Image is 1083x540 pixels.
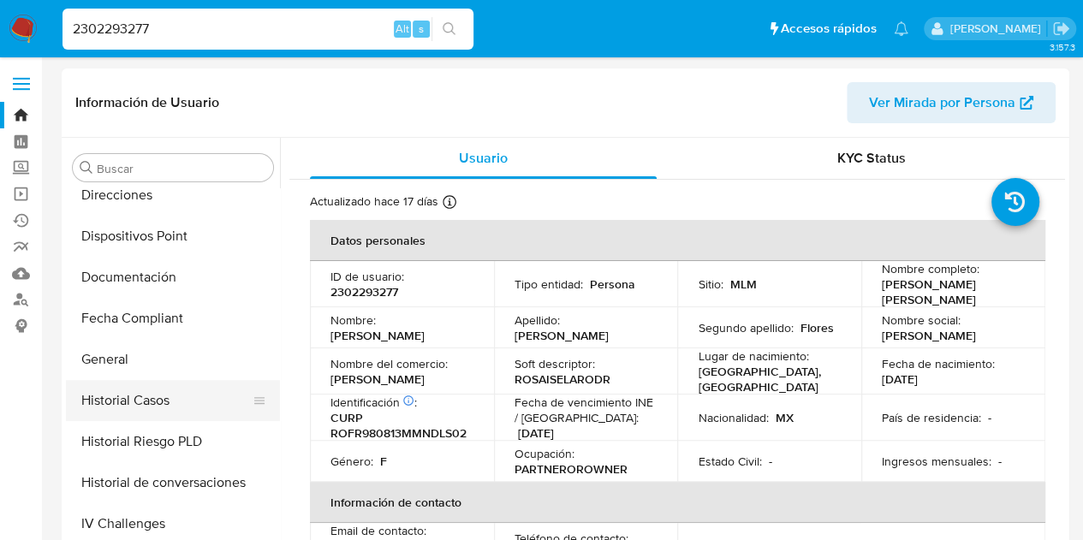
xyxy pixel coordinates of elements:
[998,454,1002,469] p: -
[66,216,280,257] button: Dispositivos Point
[518,425,554,441] p: [DATE]
[698,348,808,364] p: Lugar de nacimiento :
[515,371,610,387] p: ROSAISELARODR
[396,21,409,37] span: Alt
[431,17,467,41] button: search-icon
[66,421,280,462] button: Historial Riesgo PLD
[698,454,761,469] p: Estado Civil :
[380,454,387,469] p: F
[515,446,574,461] p: Ocupación :
[775,410,793,425] p: MX
[330,356,448,371] p: Nombre del comercio :
[459,148,508,168] span: Usuario
[698,320,793,335] p: Segundo apellido :
[882,371,918,387] p: [DATE]
[330,269,404,284] p: ID de usuario :
[330,371,425,387] p: [PERSON_NAME]
[62,18,473,40] input: Buscar usuario o caso...
[882,276,1018,307] p: [PERSON_NAME] [PERSON_NAME]
[330,328,425,343] p: [PERSON_NAME]
[698,410,768,425] p: Nacionalidad :
[729,276,756,292] p: MLM
[330,312,376,328] p: Nombre :
[837,148,906,168] span: KYC Status
[515,276,583,292] p: Tipo entidad :
[894,21,908,36] a: Notificaciones
[515,312,560,328] p: Apellido :
[590,276,635,292] p: Persona
[310,193,438,210] p: Actualizado hace 17 días
[66,257,280,298] button: Documentación
[310,482,1045,523] th: Información de contacto
[949,21,1046,37] p: marianathalie.grajeda@mercadolibre.com.mx
[515,328,609,343] p: [PERSON_NAME]
[869,82,1015,123] span: Ver Mirada por Persona
[330,284,398,300] p: 2302293277
[66,298,280,339] button: Fecha Compliant
[330,410,467,441] p: CURP ROFR980813MMNDLS02
[66,175,280,216] button: Direcciones
[80,161,93,175] button: Buscar
[882,454,991,469] p: Ingresos mensuales :
[330,395,417,410] p: Identificación :
[515,461,628,477] p: PARTNEROROWNER
[310,220,1045,261] th: Datos personales
[515,356,595,371] p: Soft descriptor :
[882,261,979,276] p: Nombre completo :
[698,276,723,292] p: Sitio :
[882,312,961,328] p: Nombre social :
[66,380,266,421] button: Historial Casos
[847,82,1056,123] button: Ver Mirada por Persona
[781,20,877,38] span: Accesos rápidos
[75,94,219,111] h1: Información de Usuario
[800,320,833,335] p: Flores
[882,410,981,425] p: País de residencia :
[515,395,658,425] p: Fecha de vencimiento INE / [GEOGRAPHIC_DATA] :
[330,454,373,469] p: Género :
[882,356,995,371] p: Fecha de nacimiento :
[768,454,771,469] p: -
[882,328,976,343] p: [PERSON_NAME]
[97,161,266,176] input: Buscar
[698,364,834,395] p: [GEOGRAPHIC_DATA], [GEOGRAPHIC_DATA]
[988,410,991,425] p: -
[66,339,280,380] button: General
[330,523,426,538] p: Email de contacto :
[1052,20,1070,38] a: Salir
[419,21,424,37] span: s
[66,462,280,503] button: Historial de conversaciones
